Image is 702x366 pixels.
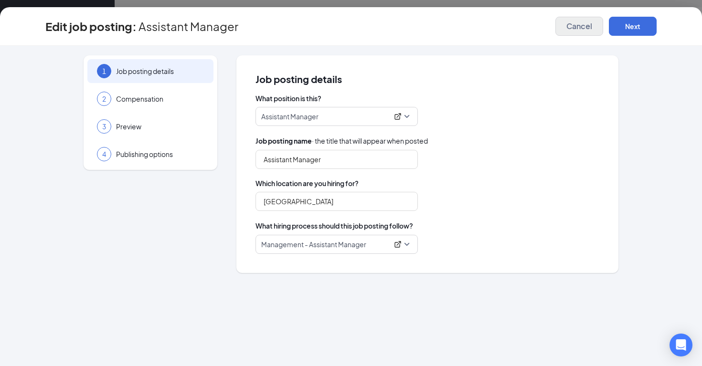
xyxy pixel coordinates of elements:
p: Management - Assistant Manager [261,240,366,249]
span: Job posting details [116,66,204,76]
svg: ExternalLink [394,241,402,248]
button: Next [609,17,657,36]
span: 4 [102,149,106,159]
button: Cancel [555,17,603,36]
div: Assistant Manager [261,112,404,121]
span: 3 [102,122,106,131]
svg: ExternalLink [394,113,402,120]
h3: Edit job posting: [45,18,137,34]
span: Job posting details [255,74,599,84]
span: 1 [102,66,106,76]
p: Assistant Manager [261,112,319,121]
span: Assistant Manager [138,21,238,31]
span: · the title that will appear when posted [255,136,428,146]
span: Publishing options [116,149,204,159]
span: Preview [116,122,204,131]
span: Compensation [116,94,204,104]
div: Management - Assistant Manager [261,240,404,249]
span: 2 [102,94,106,104]
span: What hiring process should this job posting follow? [255,220,413,231]
span: What position is this? [255,94,599,103]
span: Which location are you hiring for? [255,178,599,188]
span: Cancel [566,21,592,31]
b: Job posting name [255,136,312,145]
div: Open Intercom Messenger [670,334,692,356]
